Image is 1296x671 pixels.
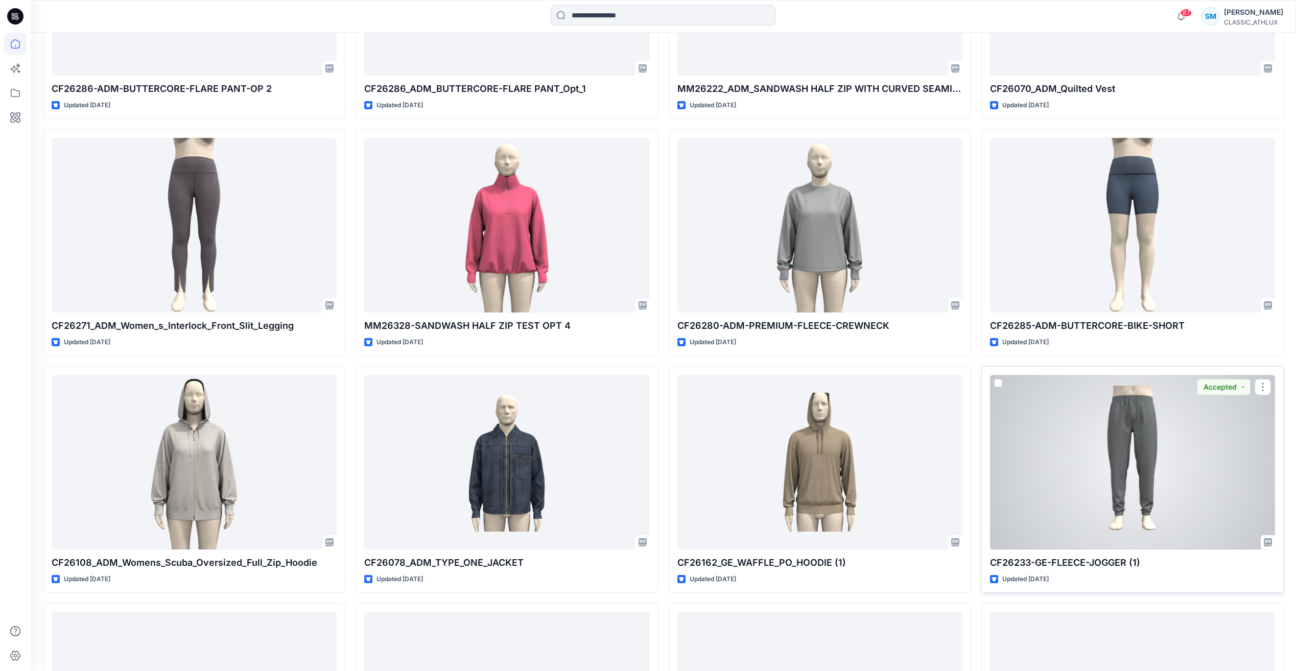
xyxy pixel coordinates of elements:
[364,375,649,549] a: CF26078_ADM_TYPE_ONE_JACKET
[990,375,1275,549] a: CF26233-GE-FLEECE-JOGGER (1)
[1002,337,1049,348] p: Updated [DATE]
[364,82,649,96] p: CF26286_ADM_BUTTERCORE-FLARE PANT_Opt_1
[1181,9,1192,17] span: 87
[364,556,649,570] p: CF26078_ADM_TYPE_ONE_JACKET
[990,319,1275,333] p: CF26285-ADM-BUTTERCORE-BIKE-SHORT
[677,375,962,549] a: CF26162_GE_WAFFLE_PO_HOODIE (1)
[677,556,962,570] p: CF26162_GE_WAFFLE_PO_HOODIE (1)
[52,556,337,570] p: CF26108_ADM_Womens_Scuba_Oversized_Full_Zip_Hoodie
[1224,6,1283,18] div: [PERSON_NAME]
[52,375,337,549] a: CF26108_ADM_Womens_Scuba_Oversized_Full_Zip_Hoodie
[1002,574,1049,585] p: Updated [DATE]
[990,556,1275,570] p: CF26233-GE-FLEECE-JOGGER (1)
[376,337,423,348] p: Updated [DATE]
[364,319,649,333] p: MM26328-SANDWASH HALF ZIP TEST OPT 4
[376,574,423,585] p: Updated [DATE]
[690,574,736,585] p: Updated [DATE]
[1002,100,1049,111] p: Updated [DATE]
[364,138,649,312] a: MM26328-SANDWASH HALF ZIP TEST OPT 4
[677,319,962,333] p: CF26280-ADM-PREMIUM-FLEECE-CREWNECK
[677,82,962,96] p: MM26222_ADM_SANDWASH HALF ZIP WITH CURVED SEAMING
[990,82,1275,96] p: CF26070_ADM_Quilted Vest
[1201,7,1220,26] div: SM
[64,337,110,348] p: Updated [DATE]
[690,337,736,348] p: Updated [DATE]
[64,100,110,111] p: Updated [DATE]
[1224,18,1283,26] div: CLASSIC_ATHLUX
[990,138,1275,312] a: CF26285-ADM-BUTTERCORE-BIKE-SHORT
[677,138,962,312] a: CF26280-ADM-PREMIUM-FLEECE-CREWNECK
[376,100,423,111] p: Updated [DATE]
[64,574,110,585] p: Updated [DATE]
[52,138,337,312] a: CF26271_ADM_Women_s_Interlock_Front_Slit_Legging
[690,100,736,111] p: Updated [DATE]
[52,82,337,96] p: CF26286-ADM-BUTTERCORE-FLARE PANT-OP 2
[52,319,337,333] p: CF26271_ADM_Women_s_Interlock_Front_Slit_Legging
